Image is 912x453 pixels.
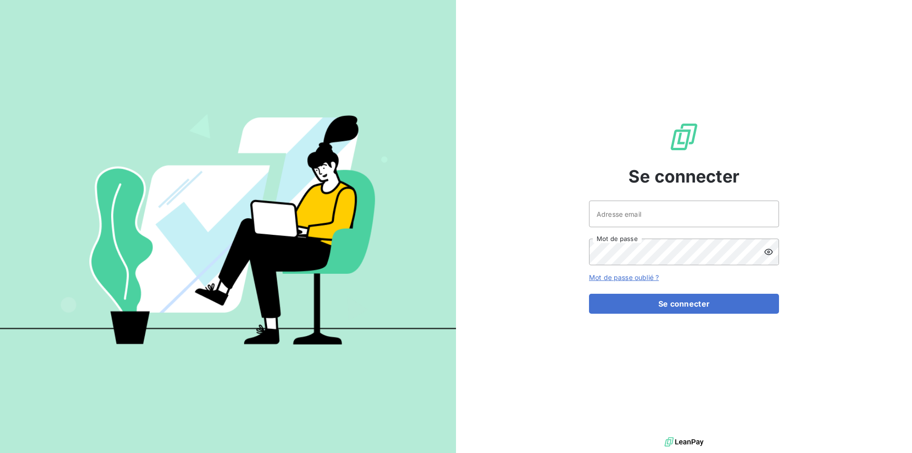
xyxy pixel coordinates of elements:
[589,273,659,281] a: Mot de passe oublié ?
[589,294,779,314] button: Se connecter
[628,164,740,189] span: Se connecter
[669,122,699,152] img: Logo LeanPay
[589,201,779,227] input: placeholder
[665,435,703,449] img: logo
